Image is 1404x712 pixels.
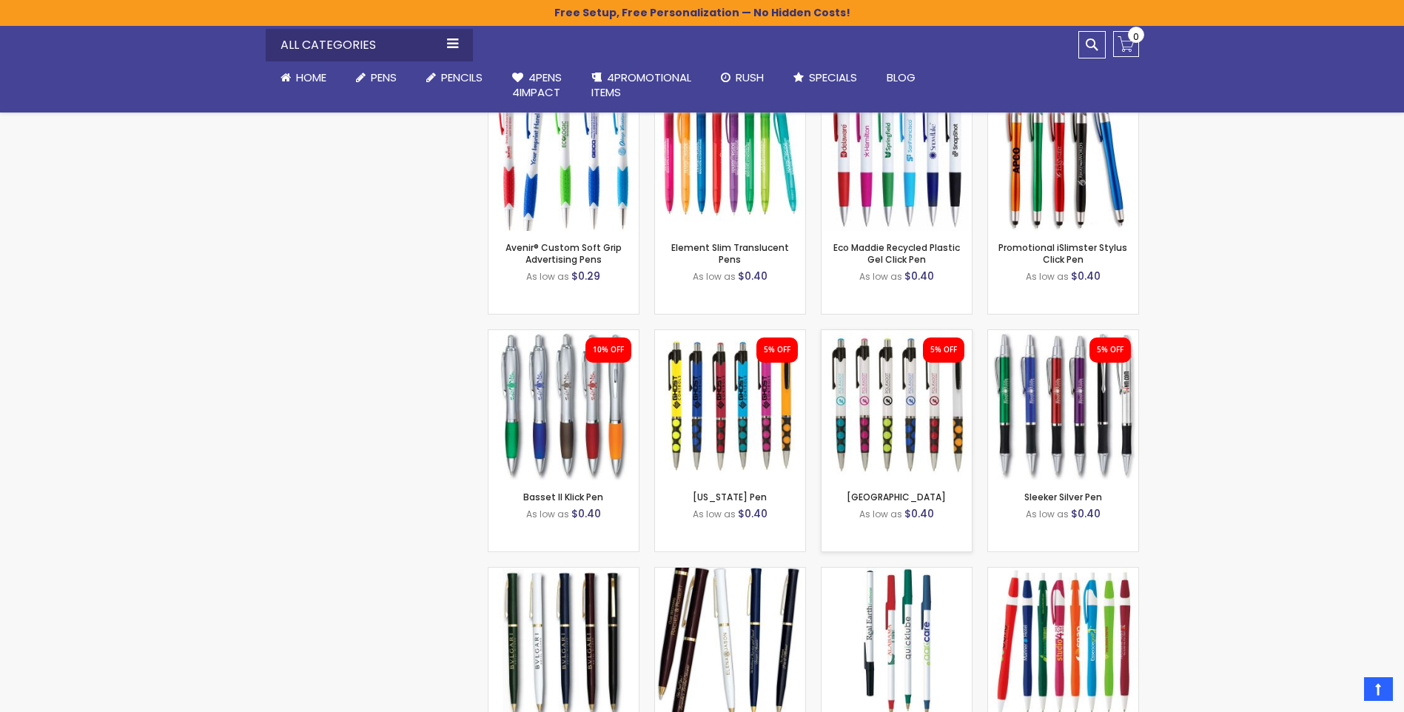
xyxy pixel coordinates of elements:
a: 4Pens4impact [497,61,577,110]
div: 5% OFF [764,345,790,355]
iframe: Google Customer Reviews [1282,672,1404,712]
a: Louisiana Pen [655,329,805,342]
img: New Orleans Pen [822,330,972,480]
img: Sleeker Silver Pen [988,330,1138,480]
span: As low as [526,508,569,520]
span: $0.40 [1071,506,1101,521]
span: $0.40 [1071,269,1101,283]
a: Eco Maddie Recycled Plastic Gel Click Pen [833,241,960,266]
a: Angel Gold Twist Pen [488,567,639,580]
span: $0.40 [738,269,768,283]
span: As low as [859,270,902,283]
span: As low as [859,508,902,520]
a: Dart Color slim Pens [988,567,1138,580]
span: As low as [526,270,569,283]
div: 5% OFF [930,345,957,355]
a: Basset II Klick Pen [523,491,603,503]
a: Promotional iSlimster Stylus Click Pen [998,241,1127,266]
span: $0.29 [571,269,600,283]
img: Avenir® Custom Soft Grip Advertising Pens [488,81,639,231]
a: Avenir® Custom Soft Grip Advertising Pens [505,241,622,266]
a: BIC® Ecolutions® Round Stic® Pen [822,567,972,580]
span: $0.40 [904,506,934,521]
span: As low as [693,270,736,283]
a: Pencils [412,61,497,94]
span: Rush [736,70,764,85]
span: 4PROMOTIONAL ITEMS [591,70,691,100]
span: Pencils [441,70,483,85]
a: [US_STATE] Pen [693,491,767,503]
a: Blog [872,61,930,94]
a: 4PROMOTIONALITEMS [577,61,706,110]
div: 5% OFF [1097,345,1123,355]
a: Basset II Klick Pen [488,329,639,342]
span: $0.40 [571,506,601,521]
a: Specials [779,61,872,94]
img: Louisiana Pen [655,330,805,480]
span: $0.40 [904,269,934,283]
a: [GEOGRAPHIC_DATA] [847,491,946,503]
a: Home [266,61,341,94]
a: Pens [341,61,412,94]
span: As low as [693,508,736,520]
a: New Orleans Pen [822,329,972,342]
img: Promotional iSlimster Stylus Click Pen [988,81,1138,231]
span: Home [296,70,326,85]
a: Sleeker Silver Pen [988,329,1138,342]
a: 0 [1113,31,1139,57]
span: Blog [887,70,916,85]
img: Eco Maddie Recycled Plastic Gel Click Pen [822,81,972,231]
span: $0.40 [738,506,768,521]
div: 10% OFF [593,345,624,355]
span: Pens [371,70,397,85]
span: 4Pens 4impact [512,70,562,100]
span: As low as [1026,508,1069,520]
a: Element Slim Translucent Pens [671,241,789,266]
span: 0 [1133,30,1139,44]
a: Royal Wedding Pens - Gold Trim [655,567,805,580]
div: All Categories [266,29,473,61]
img: Element Slim Translucent Pens [655,81,805,231]
a: Rush [706,61,779,94]
span: As low as [1026,270,1069,283]
a: Sleeker Silver Pen [1024,491,1102,503]
img: Basset II Klick Pen [488,330,639,480]
span: Specials [809,70,857,85]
